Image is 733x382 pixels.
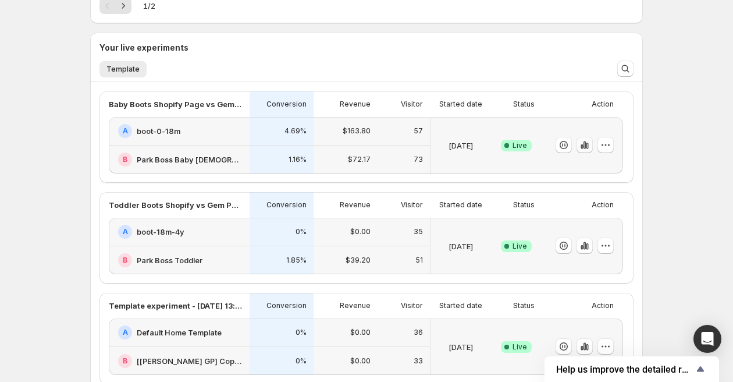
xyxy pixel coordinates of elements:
[350,328,371,337] p: $0.00
[137,125,180,137] h2: boot-0-18m
[109,199,243,211] p: Toddler Boots Shopify vs Gem Pages Landing Page
[284,126,307,136] p: 4.69%
[266,100,307,109] p: Conversion
[286,256,307,265] p: 1.85%
[350,356,371,366] p: $0.00
[513,100,535,109] p: Status
[137,226,184,238] h2: boot-18m-4y
[266,200,307,210] p: Conversion
[513,200,535,210] p: Status
[592,200,614,210] p: Action
[414,227,423,236] p: 35
[513,141,527,150] span: Live
[415,256,423,265] p: 51
[137,254,202,266] h2: Park Boss Toddler
[137,355,243,367] h2: [[PERSON_NAME] GP] Copy of Home Page - [DATE] 09:46:59
[693,325,721,353] div: Open Intercom Messenger
[513,301,535,310] p: Status
[513,342,527,352] span: Live
[123,227,128,236] h2: A
[99,42,188,54] h3: Your live experiments
[592,301,614,310] p: Action
[296,227,307,236] p: 0%
[401,200,423,210] p: Visitor
[109,300,243,312] p: Template experiment - [DATE] 13:04:13
[556,362,707,376] button: Show survey - Help us improve the detailed report for A/B campaigns
[439,100,482,109] p: Started date
[617,61,634,77] button: Search and filter results
[123,155,127,164] h2: B
[592,100,614,109] p: Action
[123,126,128,136] h2: A
[296,328,307,337] p: 0%
[556,364,693,375] span: Help us improve the detailed report for A/B campaigns
[296,356,307,366] p: 0%
[123,328,128,337] h2: A
[439,301,482,310] p: Started date
[340,100,371,109] p: Revenue
[340,200,371,210] p: Revenue
[123,356,127,366] h2: B
[348,155,371,164] p: $72.17
[414,356,423,366] p: 33
[109,98,243,110] p: Baby Boots Shopify Page vs Gem Pages Landing Page
[414,126,423,136] p: 57
[449,240,473,252] p: [DATE]
[346,256,371,265] p: $39.20
[439,200,482,210] p: Started date
[137,327,222,338] h2: Default Home Template
[123,256,127,265] h2: B
[401,100,423,109] p: Visitor
[137,154,243,165] h2: Park Boss Baby [DEMOGRAPHIC_DATA].41% CR + Sticky Header
[350,227,371,236] p: $0.00
[266,301,307,310] p: Conversion
[106,65,140,74] span: Template
[343,126,371,136] p: $163.80
[414,328,423,337] p: 36
[414,155,423,164] p: 73
[449,341,473,353] p: [DATE]
[340,301,371,310] p: Revenue
[513,242,527,251] span: Live
[289,155,307,164] p: 1.16%
[401,301,423,310] p: Visitor
[449,140,473,151] p: [DATE]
